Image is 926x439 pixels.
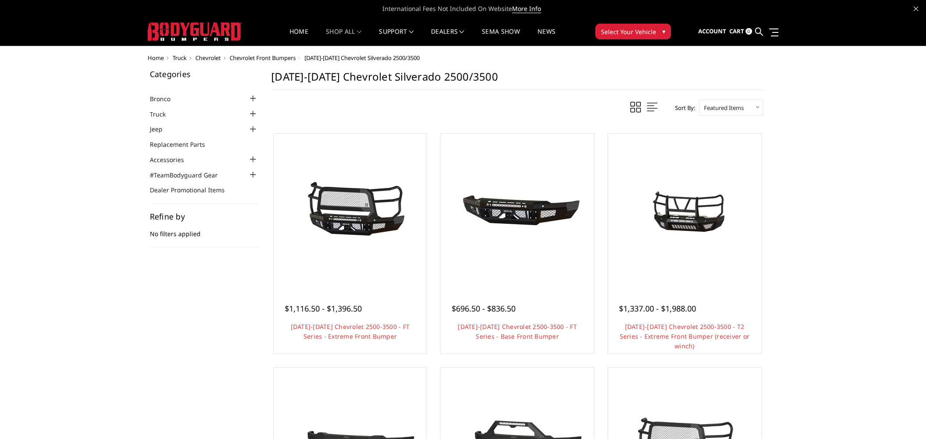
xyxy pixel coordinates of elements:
[150,70,258,78] h5: Categories
[276,136,425,285] a: 2024-2025 Chevrolet 2500-3500 - FT Series - Extreme Front Bumper 2024-2025 Chevrolet 2500-3500 - ...
[458,322,577,340] a: [DATE]-[DATE] Chevrolet 2500-3500 - FT Series - Base Front Bumper
[619,303,696,314] span: $1,337.00 - $1,988.00
[482,28,520,46] a: SEMA Show
[620,322,750,350] a: [DATE]-[DATE] Chevrolet 2500-3500 - T2 Series - Extreme Front Bumper (receiver or winch)
[431,28,464,46] a: Dealers
[698,27,726,35] span: Account
[148,22,242,41] img: BODYGUARD BUMPERS
[271,70,763,90] h1: [DATE]-[DATE] Chevrolet Silverado 2500/3500
[595,24,671,39] button: Select Your Vehicle
[443,136,592,285] a: 2024-2025 Chevrolet 2500-3500 - FT Series - Base Front Bumper 2024-2025 Chevrolet 2500-3500 - FT ...
[150,185,236,195] a: Dealer Promotional Items
[601,27,656,36] span: Select Your Vehicle
[150,94,181,103] a: Bronco
[512,4,541,13] a: More Info
[195,54,221,62] a: Chevrolet
[304,54,420,62] span: [DATE]-[DATE] Chevrolet Silverado 2500/3500
[285,303,362,314] span: $1,116.50 - $1,396.50
[746,28,752,35] span: 0
[173,54,187,62] a: Truck
[290,28,308,46] a: Home
[698,20,726,43] a: Account
[150,140,216,149] a: Replacement Parts
[150,170,229,180] a: #TeamBodyguard Gear
[610,136,759,285] a: 2024-2025 Chevrolet 2500-3500 - T2 Series - Extreme Front Bumper (receiver or winch) 2024-2025 Ch...
[729,27,744,35] span: Cart
[150,124,173,134] a: Jeep
[326,28,361,46] a: shop all
[537,28,555,46] a: News
[150,155,195,164] a: Accessories
[670,101,695,114] label: Sort By:
[291,322,410,340] a: [DATE]-[DATE] Chevrolet 2500-3500 - FT Series - Extreme Front Bumper
[452,303,516,314] span: $696.50 - $836.50
[729,20,752,43] a: Cart 0
[150,212,258,220] h5: Refine by
[150,110,177,119] a: Truck
[148,54,164,62] a: Home
[379,28,414,46] a: Support
[230,54,296,62] a: Chevrolet Front Bumpers
[662,27,665,36] span: ▾
[150,212,258,248] div: No filters applied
